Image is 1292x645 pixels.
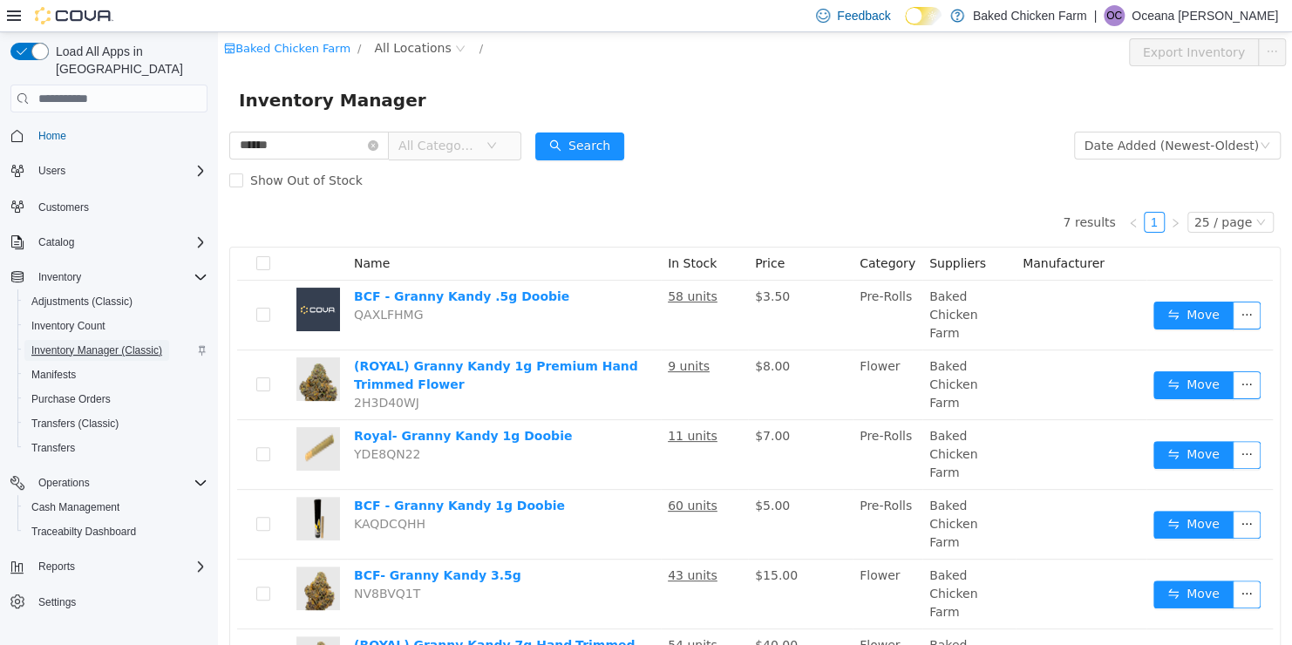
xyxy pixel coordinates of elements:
span: Baked Chicken Farm [711,327,759,377]
span: Cash Management [31,500,119,514]
button: Cash Management [17,495,214,519]
span: Traceabilty Dashboard [24,521,207,542]
u: 43 units [450,536,500,550]
button: Adjustments (Classic) [17,289,214,314]
img: Royal- Granny Kandy 1g Doobie hero shot [78,395,122,438]
button: icon: ellipsis [1015,339,1043,367]
span: Load All Apps in [GEOGRAPHIC_DATA] [49,43,207,78]
a: icon: shopBaked Chicken Farm [6,10,133,23]
span: Transfers [31,441,75,455]
span: 2H3D40WJ [136,363,201,377]
a: Adjustments (Classic) [24,291,139,312]
a: Inventory Manager (Classic) [24,340,169,361]
span: Manifests [31,368,76,382]
i: icon: close-circle [150,108,160,119]
span: Home [38,129,66,143]
span: Purchase Orders [31,392,111,406]
input: Dark Mode [905,7,942,25]
button: Reports [3,554,214,579]
button: icon: ellipsis [1015,269,1043,297]
span: Dark Mode [905,25,906,26]
img: Cova [35,7,113,24]
span: Transfers [24,438,207,458]
div: 25 / page [976,180,1034,200]
button: Transfers [17,436,214,460]
span: Adjustments (Classic) [31,295,133,309]
button: Users [3,159,214,183]
span: $8.00 [537,327,572,341]
img: BCF - Granny Kandy .5g Doobie placeholder [78,255,122,299]
span: / [139,10,143,23]
span: Settings [31,591,207,613]
a: Home [31,126,73,146]
span: Inventory [31,267,207,288]
i: icon: down [1037,185,1048,197]
button: Settings [3,589,214,614]
span: $3.50 [537,257,572,271]
button: Purchase Orders [17,387,214,411]
a: BCF- Granny Kandy 3.5g [136,536,303,550]
span: Purchase Orders [24,389,207,410]
span: Users [38,164,65,178]
span: Name [136,224,172,238]
span: Show Out of Stock [25,141,152,155]
li: 1 [926,180,947,200]
span: Catalog [38,235,74,249]
span: $40.00 [537,606,580,620]
span: $15.00 [537,536,580,550]
a: BCF - Granny Kandy .5g Doobie [136,257,351,271]
button: Operations [3,471,214,495]
button: Manifests [17,363,214,387]
span: Inventory Manager (Classic) [31,343,162,357]
i: icon: down [1042,108,1052,120]
span: Adjustments (Classic) [24,291,207,312]
li: Next Page [947,180,968,200]
span: Customers [31,195,207,217]
button: Export Inventory [911,6,1041,34]
td: Pre-Rolls [635,248,704,318]
li: Previous Page [905,180,926,200]
td: Flower [635,318,704,388]
button: Reports [31,556,82,577]
span: OC [1106,5,1122,26]
span: Inventory Manager [21,54,219,82]
button: icon: swapMove [935,339,1016,367]
span: Inventory [38,270,81,284]
u: 9 units [450,327,492,341]
button: icon: ellipsis [1015,409,1043,437]
span: Baked Chicken Farm [711,397,759,447]
span: Reports [38,560,75,574]
span: Users [31,160,207,181]
span: Inventory Count [24,316,207,336]
button: Inventory [3,265,214,289]
button: Inventory Count [17,314,214,338]
span: Reports [31,556,207,577]
button: Users [31,160,72,181]
span: NV8BVQ1T [136,554,202,568]
span: Feedback [837,7,890,24]
a: Purchase Orders [24,389,118,410]
button: icon: swapMove [935,269,1016,297]
a: Transfers [24,438,82,458]
span: Operations [38,476,90,490]
span: Operations [31,472,207,493]
a: BCF - Granny Kandy 1g Doobie [136,466,347,480]
i: icon: shop [6,10,17,22]
span: / [262,10,265,23]
img: BCF- Granny Kandy 3.5g hero shot [78,534,122,578]
button: Operations [31,472,97,493]
button: icon: swapMove [935,479,1016,506]
span: Settings [38,595,76,609]
span: Baked Chicken Farm [711,466,759,517]
a: Manifests [24,364,83,385]
span: Manufacturer [805,224,887,238]
td: Flower [635,527,704,597]
span: Suppliers [711,224,768,238]
i: icon: down [269,108,279,120]
span: $7.00 [537,397,572,411]
p: Oceana [PERSON_NAME] [1132,5,1278,26]
button: Catalog [3,230,214,255]
span: All Categories [180,105,260,122]
span: Transfers (Classic) [24,413,207,434]
a: Inventory Count [24,316,112,336]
